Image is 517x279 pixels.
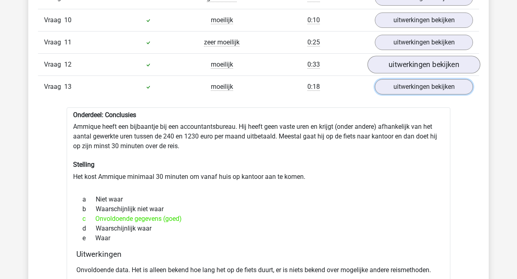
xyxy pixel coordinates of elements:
h4: Uitwerkingen [76,250,441,259]
a: uitwerkingen bekijken [375,35,473,50]
span: 0:18 [307,83,320,91]
span: Vraag [44,15,64,25]
span: d [82,224,96,233]
span: zeer moeilijk [204,38,240,46]
div: Onvoldoende gegevens (goed) [76,214,441,224]
span: a [82,195,96,204]
span: 11 [64,38,71,46]
div: Niet waar [76,195,441,204]
span: e [82,233,95,243]
span: Vraag [44,38,64,47]
h6: Stelling [73,161,444,168]
a: uitwerkingen bekijken [375,13,473,28]
span: b [82,204,96,214]
span: moeilijk [211,61,233,69]
a: uitwerkingen bekijken [368,56,480,73]
span: moeilijk [211,83,233,91]
span: 10 [64,16,71,24]
span: 0:25 [307,38,320,46]
div: Waar [76,233,441,243]
div: Waarschijnlijk waar [76,224,441,233]
span: Vraag [44,82,64,92]
span: moeilijk [211,16,233,24]
span: 13 [64,83,71,90]
h6: Onderdeel: Conclusies [73,111,444,119]
div: Waarschijnlijk niet waar [76,204,441,214]
span: 0:10 [307,16,320,24]
a: uitwerkingen bekijken [375,79,473,94]
span: c [82,214,95,224]
p: Onvoldoende data. Het is alleen bekend hoe lang het op de fiets duurt, er is niets bekend over mo... [76,265,441,275]
span: 12 [64,61,71,68]
span: 0:33 [307,61,320,69]
span: Vraag [44,60,64,69]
